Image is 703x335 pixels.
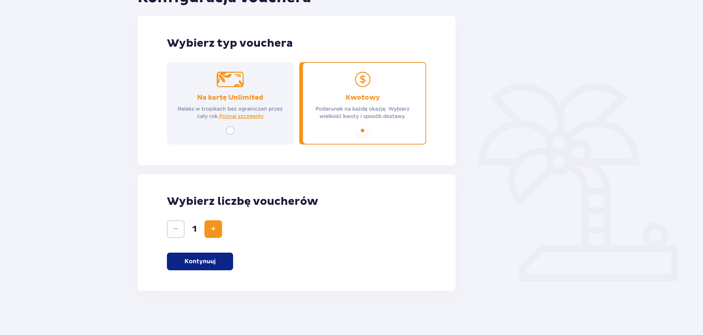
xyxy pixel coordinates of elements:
[185,257,215,265] p: Kontynuuj
[167,36,426,50] p: Wybierz typ vouchera
[167,220,185,238] button: Zmniejsz
[167,195,426,209] p: Wybierz liczbę voucherów
[306,105,419,120] p: Podarunek na każdą okazję. Wybierz wielkość kwoty i sposób dostawy.
[197,93,263,102] p: Na kartę Unlimited
[186,224,203,235] span: 1
[219,113,264,120] a: Poznaj szczegóły
[174,105,287,120] p: Relaks w tropikach bez ograniczeń przez cały rok.
[204,220,222,238] button: Zwiększ
[346,93,380,102] p: Kwotowy
[167,253,233,270] button: Kontynuuj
